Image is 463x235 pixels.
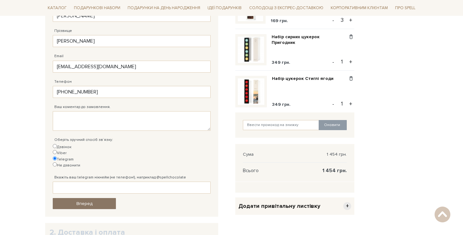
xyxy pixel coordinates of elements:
[347,99,354,109] button: +
[343,202,351,210] span: +
[330,57,336,67] button: -
[272,102,291,107] span: 349 грн.
[238,37,264,63] img: Набір сирних цукерок Пригодник
[272,76,338,81] a: Набір цукерок Стиглі ягоди
[76,201,93,206] span: Вперед
[243,168,259,173] span: Всього
[347,15,354,25] button: +
[243,152,254,157] span: Сума
[54,28,72,34] label: Прізвище
[272,60,290,65] span: 349 грн.
[327,152,347,157] span: 1 454 грн.
[54,137,113,143] label: Оберіть зручний спосіб зв`язку:
[53,150,67,156] label: Viber
[243,120,319,130] input: Ввести промокод на знижку
[53,144,57,148] input: Дзвінок
[205,3,244,13] span: Ідеї подарунків
[319,120,347,130] button: Оновити
[71,3,123,13] span: Подарункові набори
[45,3,69,13] span: Каталог
[330,15,336,25] button: -
[54,175,186,180] label: Вкажіть ваш telegram нікнейм (не телефон!), наприклад @spellchocolate
[54,104,111,110] label: Ваш коментар до замовлення.
[54,79,72,85] label: Телефон
[125,3,203,13] span: Подарунки на День народження
[53,162,57,166] input: Не дзвонити
[238,78,264,105] img: Набір цукерок Стиглі ягоди
[53,156,74,162] label: Telegram
[271,18,288,23] span: 169 грн.
[53,144,71,150] label: Дзвінок
[247,3,326,13] a: Солодощі з експрес-доставкою
[393,3,418,13] span: Про Spell
[272,34,348,45] a: Набір сирних цукерок Пригодник
[53,156,57,160] input: Telegram
[53,150,57,154] input: Viber
[53,162,80,168] label: Не дзвонити
[347,57,354,67] button: +
[330,99,336,109] button: -
[238,202,320,210] span: Додати привітальну листівку
[322,168,347,173] span: 1 454 грн.
[328,3,390,13] a: Корпоративним клієнтам
[54,53,63,59] label: Email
